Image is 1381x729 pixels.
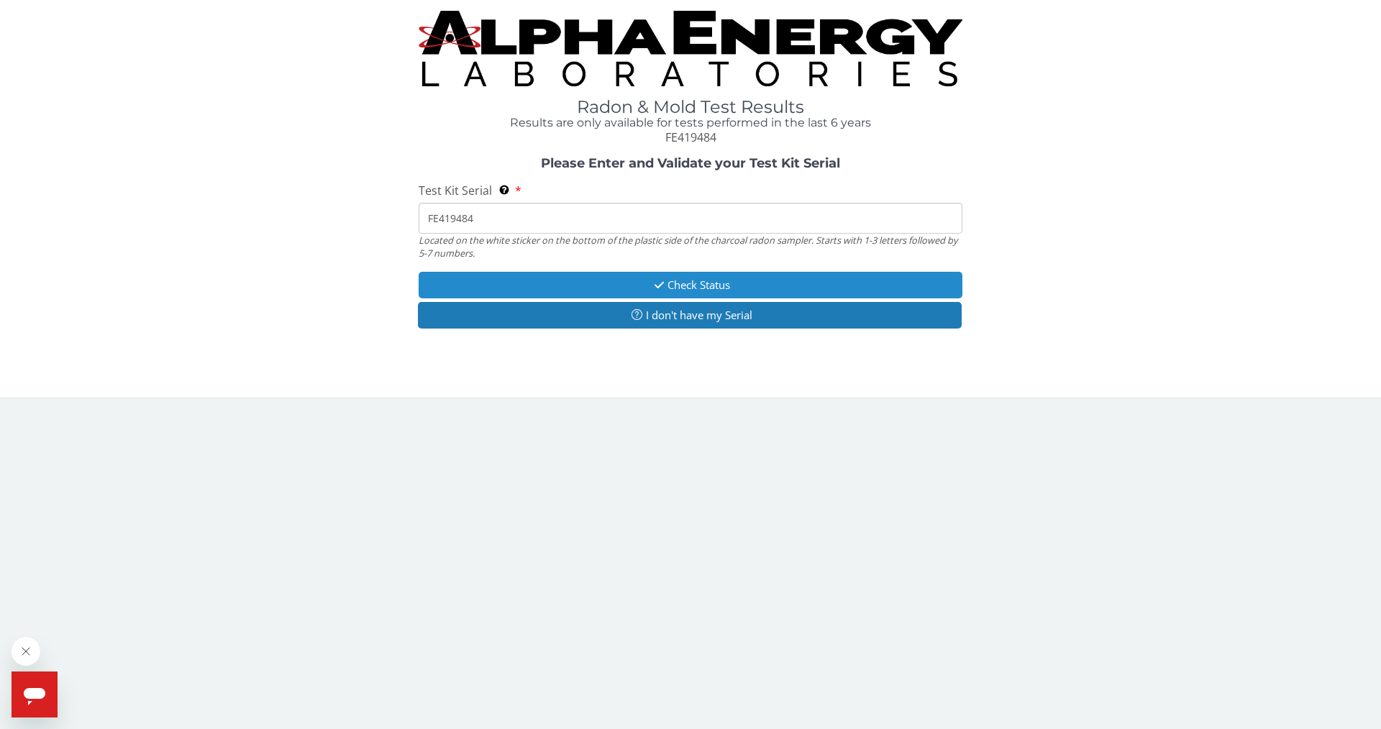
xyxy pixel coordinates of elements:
[418,302,962,329] button: I don't have my Serial
[12,671,58,717] iframe: Button to launch messaging window
[665,129,716,145] span: FE419484
[541,155,840,171] strong: Please Enter and Validate your Test Kit Serial
[12,637,40,666] iframe: Close message
[419,272,962,298] button: Check Status
[9,10,32,22] span: Help
[419,11,962,86] img: TightCrop.jpg
[419,116,962,129] h4: Results are only available for tests performed in the last 6 years
[419,98,962,116] h1: Radon & Mold Test Results
[419,183,492,198] span: Test Kit Serial
[419,234,962,260] div: Located on the white sticker on the bottom of the plastic side of the charcoal radon sampler. Sta...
